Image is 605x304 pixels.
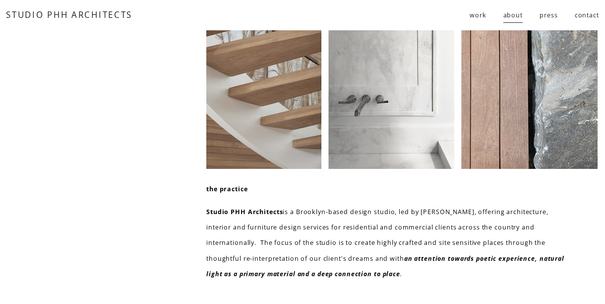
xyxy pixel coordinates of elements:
[206,185,248,193] strong: the practice
[503,6,523,23] a: about
[470,6,486,23] a: folder dropdown
[575,6,599,23] a: contact
[206,208,283,216] strong: Studio PHH Architects
[400,270,402,278] em: .
[6,9,132,20] a: STUDIO PHH ARCHITECTS
[540,6,557,23] a: press
[470,7,486,23] span: work
[206,254,566,278] em: an attention towards poetic experience, natural light as a primary material and a deep connection...
[206,204,573,282] p: is a Brooklyn-based design studio, led by [PERSON_NAME], offering architecture, interior and furn...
